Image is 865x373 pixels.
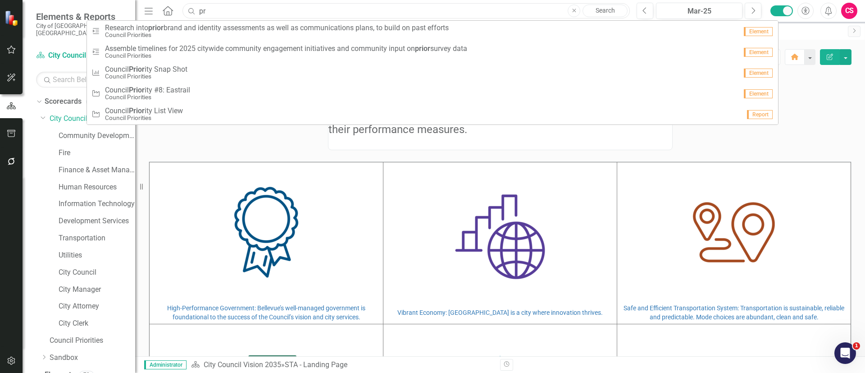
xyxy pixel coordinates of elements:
[87,62,778,83] a: CouncilPriority Snap ShotCouncil PrioritiesElement
[36,22,126,37] small: City of [GEOGRAPHIC_DATA], [GEOGRAPHIC_DATA]
[105,24,449,32] span: Research into brand and identity assessments as well as communications plans, to build on past ef...
[45,97,82,107] a: Scorecards
[656,3,742,19] button: Mar-25
[36,72,126,87] input: Search Below...
[105,45,467,53] span: Assemble timelines for 2025 citywide community engagement initiatives and community input on surv...
[59,301,135,312] a: City Attorney
[152,302,381,322] p: High-Performance Government: Bellevue’s well-managed government is foundational to the success of...
[744,48,773,57] span: Element
[87,21,778,41] a: Research intopriorbrand and identity assessments as well as communications plans, to build on pas...
[87,83,778,104] a: CouncilPriority #8: EastrailCouncil PrioritiesElement
[50,336,135,346] a: Council Priorities
[285,360,347,369] div: STA - Landing Page
[105,73,187,80] small: Council Priorities
[36,51,126,61] a: City Council Vision 2035
[834,342,856,364] iframe: Intercom live chat
[105,94,190,101] small: Council Priorities
[105,65,187,74] span: Council ity Snap Shot
[744,69,773,78] span: Element
[59,182,135,193] a: Human Resources
[204,360,281,369] a: City Council Vision 2035
[59,131,135,141] a: Community Development
[59,285,135,295] a: City Manager
[328,107,664,135] span: Click a Strategic Target Area icon below to explore the Objectives and their performance measures.
[59,216,135,226] a: Development Services
[659,6,739,17] div: Mar-25
[129,65,145,74] strong: Prior
[50,114,135,124] a: City Council Vision 2035
[105,115,183,121] small: Council Priorities
[36,11,126,22] span: Elements & Reports
[853,342,860,350] span: 1
[144,360,187,369] span: Administrator
[415,44,430,53] strong: prior
[747,110,773,119] span: Report
[191,360,493,370] div: »
[59,267,135,278] a: City Council
[50,353,135,363] a: Sandbox
[148,23,164,32] strong: prior
[87,41,778,62] a: Assemble timelines for 2025 citywide community engagement initiatives and community input onprior...
[583,5,628,17] a: Search
[105,107,183,115] span: Council ity List View
[152,165,381,322] a: blue award ribbon icon High-Performance Government: Bellevue’s well-managed government is foundat...
[59,318,135,329] a: City Clerk
[129,106,145,115] strong: Prior
[105,32,449,38] small: Council Priorities
[182,3,630,19] input: Search ClearPoint...
[87,104,778,124] a: CouncilPriority List ViewCouncil PrioritiesReport
[386,306,615,317] p: Vibrant Economy: [GEOGRAPHIC_DATA] is a city where innovation thrives.
[841,3,857,19] button: CS
[59,250,135,261] a: Utilities
[5,10,20,26] img: ClearPoint Strategy
[105,52,467,59] small: Council Priorities
[744,27,773,36] span: Element
[399,169,601,304] img: bar chart and globe icon
[744,89,773,98] span: Element
[59,148,135,158] a: Fire
[165,165,368,300] img: blue award ribbon icon
[633,165,835,300] img: map search icons and s-curve line
[619,302,848,322] p: Safe and Efficient Transportation System: Transportation is sustainable, reliable and predictable...
[105,86,190,94] span: Council ity #8: Eastrail
[619,165,848,322] a: map search icons and s-curve line Safe and Efficient Transportation System: Transportation is sus...
[59,233,135,244] a: Transportation
[59,165,135,175] a: Finance & Asset Management
[59,199,135,209] a: Information Technology
[386,169,615,317] a: bar chart and globe icon Vibrant Economy: [GEOGRAPHIC_DATA] is a city where innovation thrives.
[129,86,145,94] strong: Prior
